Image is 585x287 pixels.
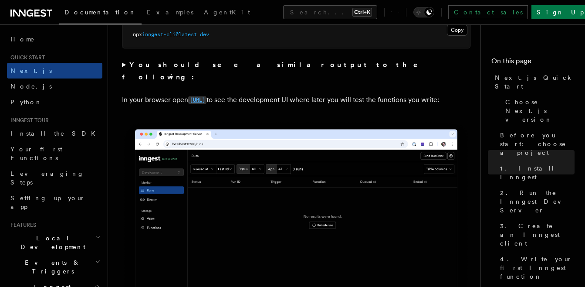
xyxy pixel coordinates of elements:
span: Local Development [7,234,95,251]
a: Install the SDK [7,126,102,141]
span: Next.js Quick Start [495,73,575,91]
a: Documentation [59,3,142,24]
span: Choose Next.js version [505,98,575,124]
a: Home [7,31,102,47]
span: Inngest tour [7,117,49,124]
span: Quick start [7,54,45,61]
a: Next.js [7,63,102,79]
span: dev [200,31,209,38]
button: Copy [447,24,467,36]
span: Events & Triggers [7,258,95,276]
button: Local Development [7,230,102,255]
a: Next.js Quick Start [491,70,575,94]
span: inngest-cli@latest [142,31,197,38]
h4: On this page [491,56,575,70]
span: Node.js [10,83,52,90]
span: Home [10,35,35,44]
a: [URL] [188,96,206,104]
span: Leveraging Steps [10,170,84,186]
a: 2. Run the Inngest Dev Server [497,185,575,218]
button: Search...Ctrl+K [283,5,377,19]
span: Examples [147,9,193,16]
a: Examples [142,3,199,24]
strong: You should see a similar output to the following: [122,61,430,81]
summary: You should see a similar output to the following: [122,59,470,83]
a: 1. Install Inngest [497,161,575,185]
a: Before you start: choose a project [497,127,575,161]
a: Setting up your app [7,190,102,215]
a: Choose Next.js version [502,94,575,127]
code: [URL] [188,96,206,104]
span: Python [10,99,42,106]
span: Next.js [10,67,52,74]
a: Leveraging Steps [7,166,102,190]
span: 2. Run the Inngest Dev Server [500,188,575,215]
kbd: Ctrl+K [352,8,372,17]
a: Your first Functions [7,141,102,166]
button: Toggle dark mode [413,7,434,17]
span: Documentation [64,9,136,16]
a: Python [7,94,102,110]
a: 4. Write your first Inngest function [497,251,575,284]
a: AgentKit [199,3,255,24]
span: Setting up your app [10,195,85,210]
span: Before you start: choose a project [500,131,575,157]
span: Features [7,222,36,229]
span: npx [133,31,142,38]
button: Events & Triggers [7,255,102,279]
span: Your first Functions [10,146,62,161]
a: Node.js [7,79,102,94]
span: Install the SDK [10,130,101,137]
span: 4. Write your first Inngest function [500,255,575,281]
span: AgentKit [204,9,250,16]
a: 3. Create an Inngest client [497,218,575,251]
span: 3. Create an Inngest client [500,222,575,248]
a: Contact sales [448,5,528,19]
span: 1. Install Inngest [500,164,575,181]
p: In your browser open to see the development UI where later you will test the functions you write: [122,94,470,106]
